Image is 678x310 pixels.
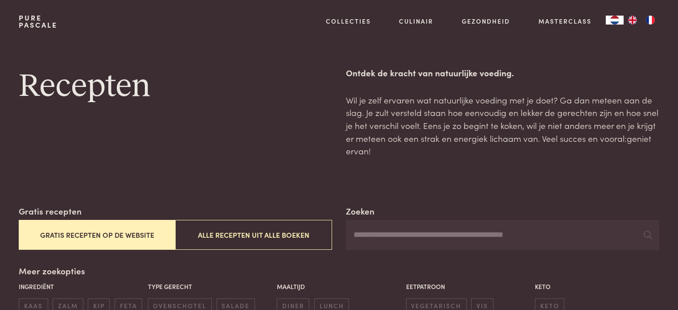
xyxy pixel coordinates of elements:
[406,282,530,291] p: Eetpatroon
[19,205,82,218] label: Gratis recepten
[346,66,514,79] strong: Ontdek de kracht van natuurlijke voeding.
[346,205,374,218] label: Zoeken
[624,16,641,25] a: EN
[538,17,592,26] a: Masterclass
[462,17,510,26] a: Gezondheid
[19,220,175,250] button: Gratis recepten op de website
[19,14,58,29] a: PurePascale
[624,16,659,25] ul: Language list
[606,16,624,25] div: Language
[535,282,659,291] p: Keto
[277,282,401,291] p: Maaltijd
[19,66,332,107] h1: Recepten
[606,16,659,25] aside: Language selected: Nederlands
[326,17,371,26] a: Collecties
[399,17,433,26] a: Culinair
[19,282,143,291] p: Ingrediënt
[346,94,659,157] p: Wil je zelf ervaren wat natuurlijke voeding met je doet? Ga dan meteen aan de slag. Je zult verst...
[175,220,332,250] button: Alle recepten uit alle boeken
[641,16,659,25] a: FR
[148,282,272,291] p: Type gerecht
[606,16,624,25] a: NL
